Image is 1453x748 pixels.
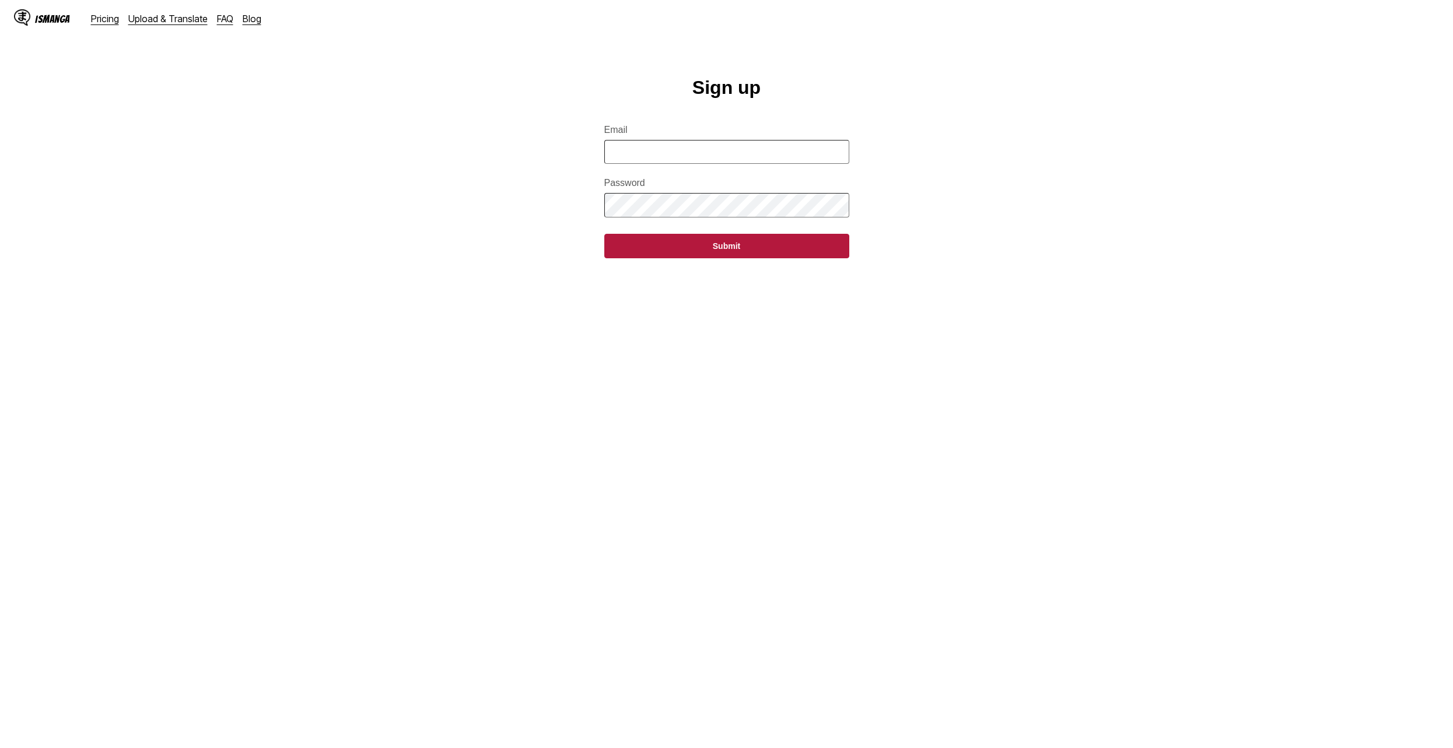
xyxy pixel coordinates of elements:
div: IsManga [35,13,70,24]
a: IsManga LogoIsManga [14,9,91,28]
label: Email [604,125,849,135]
label: Password [604,178,849,188]
a: FAQ [217,13,233,24]
a: Upload & Translate [128,13,208,24]
h1: Sign up [692,77,761,99]
img: IsManga Logo [14,9,30,26]
a: Pricing [91,13,119,24]
a: Blog [243,13,261,24]
button: Submit [604,234,849,258]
